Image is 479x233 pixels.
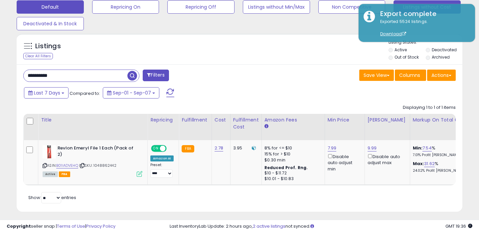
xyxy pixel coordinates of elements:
button: Repricing Off [167,0,235,14]
button: Non Competitive [318,0,386,14]
span: ON [152,146,160,151]
b: Revlon Emeryl File 1 Each (Pack of 2) [58,145,138,159]
a: 7.99 [328,145,337,151]
a: 2 active listings [253,223,285,229]
div: [PERSON_NAME] [368,116,407,123]
div: Fulfillment [182,116,209,123]
div: % [413,161,468,173]
b: Max: [413,160,424,167]
a: 9.99 [368,145,377,151]
span: Compared to: [70,90,100,97]
div: Amazon Fees [264,116,322,123]
span: Sep-01 - Sep-07 [113,90,151,96]
div: Disable auto adjust min [328,153,360,172]
span: Show: entries [28,194,76,201]
strong: Copyright [7,223,31,229]
a: B01IADVEHQ [56,163,78,168]
div: $0.30 min [264,157,320,163]
button: Columns [395,70,426,81]
div: Disable auto adjust max [368,153,405,166]
div: Cost [215,116,228,123]
label: Deactivated [432,47,457,53]
button: Listings without Cost [394,0,461,14]
div: Repricing [150,116,176,123]
small: Amazon Fees. [264,123,268,129]
span: Columns [399,72,420,79]
div: 15% for > $10 [264,151,320,157]
a: 2.78 [215,145,224,151]
a: Privacy Policy [86,223,115,229]
span: All listings currently available for purchase on Amazon [43,171,58,177]
a: Download [380,31,406,37]
label: Archived [432,54,450,60]
button: Repricing On [92,0,159,14]
p: 24.02% Profit [PERSON_NAME] [413,168,468,173]
label: Active [395,47,407,53]
button: Actions [427,70,456,81]
a: 31.62 [424,160,435,167]
small: FBA [182,145,194,152]
button: Sep-01 - Sep-07 [103,87,159,99]
span: Last 7 Days [34,90,60,96]
div: Export complete [375,9,470,19]
button: Deactivated & In Stock [17,17,84,30]
div: Amazon AI [150,155,174,161]
button: Save View [359,70,394,81]
div: ASIN: [43,145,142,176]
img: 31jJMaayXnL._SL40_.jpg [43,145,56,158]
span: OFF [166,146,176,151]
div: Displaying 1 to 1 of 1 items [403,105,456,111]
button: Filters [143,70,169,81]
p: Listing States: [389,39,463,46]
h5: Listings [35,42,61,51]
button: Default [17,0,84,14]
button: Last 7 Days [24,87,69,99]
div: Exported 5524 listings. [375,19,470,37]
b: Min: [413,145,423,151]
span: FBA [59,171,70,177]
div: $10.01 - $10.83 [264,176,320,182]
div: seller snap | | [7,223,115,230]
b: Reduced Prof. Rng. [264,165,308,170]
span: 2025-09-17 19:36 GMT [445,223,472,229]
div: Markup on Total Cost [413,116,470,123]
div: 8% for <= $10 [264,145,320,151]
div: Fulfillment Cost [233,116,259,130]
div: Clear All Filters [23,53,53,59]
div: 3.95 [233,145,256,151]
div: Min Price [328,116,362,123]
th: The percentage added to the cost of goods (COGS) that forms the calculator for Min & Max prices. [410,114,473,140]
div: Title [41,116,145,123]
div: Last InventoryLab Update: 2 hours ago, not synced. [170,223,472,230]
a: 7.54 [422,145,432,151]
label: Out of Stock [395,54,419,60]
p: 7.01% Profit [PERSON_NAME] [413,153,468,157]
div: Preset: [150,163,174,178]
button: Listings without Min/Max [243,0,310,14]
div: % [413,145,468,157]
span: | SKU: 1048862442 [79,163,116,168]
a: Terms of Use [57,223,85,229]
div: $10 - $11.72 [264,170,320,176]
